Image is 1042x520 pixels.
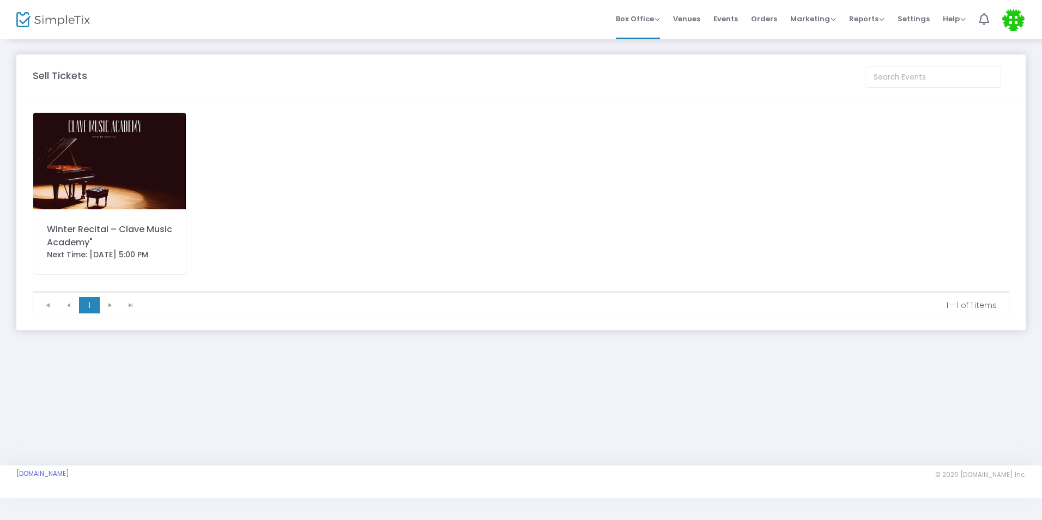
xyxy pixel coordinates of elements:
m-panel-title: Sell Tickets [33,68,87,83]
input: Search Events [865,66,1001,88]
span: Page 1 [79,297,100,313]
span: Orders [751,5,777,33]
span: Reports [849,14,885,24]
span: Help [943,14,966,24]
kendo-pager-info: 1 - 1 of 1 items [149,300,997,311]
span: Box Office [616,14,660,24]
div: Next Time: [DATE] 5:00 PM [47,249,172,261]
div: Winter Recital – Clave Music Academy" [47,223,172,249]
span: © 2025 [DOMAIN_NAME] Inc. [935,470,1026,479]
span: Marketing [790,14,836,24]
span: Settings [898,5,930,33]
a: [DOMAIN_NAME] [16,469,69,478]
span: Events [713,5,738,33]
div: Data table [33,292,1009,292]
img: BlackElegantClassicPianoFlyerPsterhorizontal.png [33,113,186,209]
span: Venues [673,5,700,33]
